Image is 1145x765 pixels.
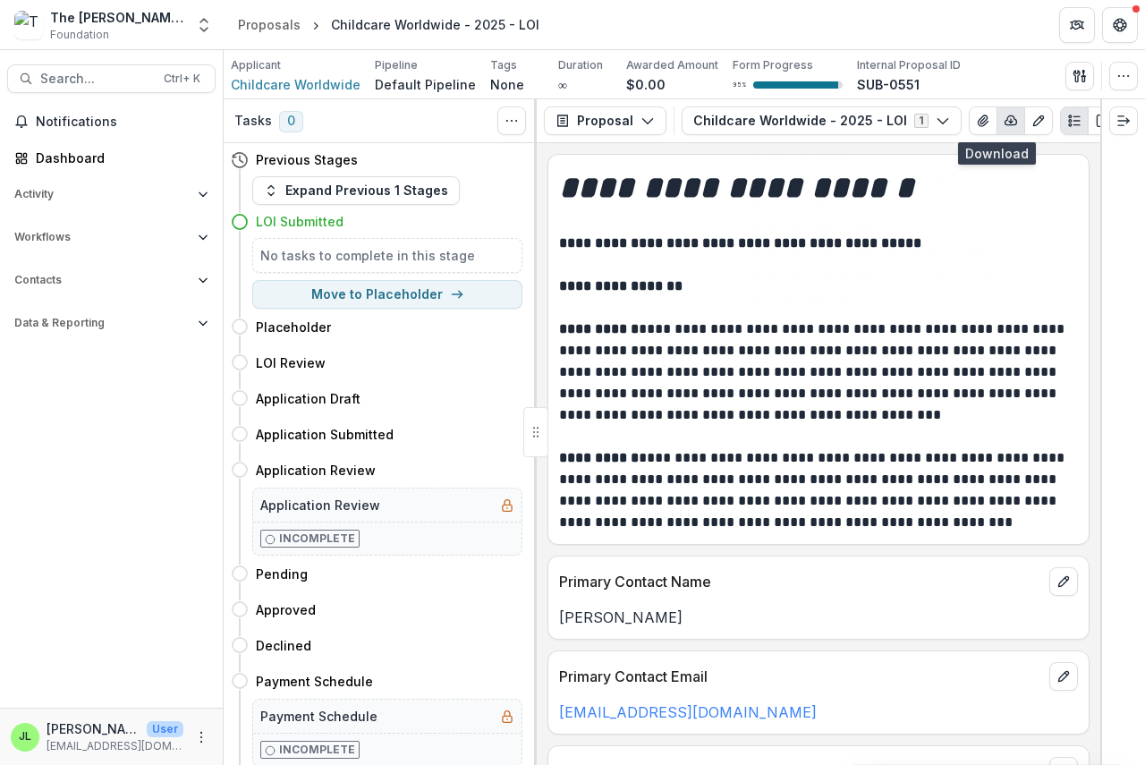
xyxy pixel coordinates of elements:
p: User [147,721,183,737]
h4: Payment Schedule [256,672,373,691]
span: Data & Reporting [14,317,191,329]
h4: Application Submitted [256,425,394,444]
span: Contacts [14,274,191,286]
p: Internal Proposal ID [857,57,961,73]
p: [EMAIL_ADDRESS][DOMAIN_NAME] [47,738,183,754]
h5: Payment Schedule [260,707,377,726]
p: Form Progress [733,57,813,73]
p: Incomplete [279,531,355,547]
button: Move to Placeholder [252,280,522,309]
p: Primary Contact Email [559,666,1042,687]
button: Open Data & Reporting [7,309,216,337]
button: edit [1049,662,1078,691]
span: Activity [14,188,191,200]
p: SUB-0551 [857,75,920,94]
button: Get Help [1102,7,1138,43]
h4: Previous Stages [256,150,358,169]
a: [EMAIL_ADDRESS][DOMAIN_NAME] [559,703,817,721]
p: Duration [558,57,603,73]
button: Notifications [7,107,216,136]
p: 95 % [733,79,746,91]
button: Proposal [544,106,666,135]
h5: Application Review [260,496,380,514]
button: View Attached Files [969,106,997,135]
img: The Bolick Foundation [14,11,43,39]
div: Dashboard [36,149,201,167]
div: Childcare Worldwide - 2025 - LOI [331,15,539,34]
a: Childcare Worldwide [231,75,360,94]
div: Proposals [238,15,301,34]
button: Open Activity [7,180,216,208]
button: Open entity switcher [191,7,216,43]
button: Open Contacts [7,266,216,294]
p: [PERSON_NAME] [47,719,140,738]
p: Primary Contact Name [559,571,1042,592]
p: $0.00 [626,75,666,94]
button: Toggle View Cancelled Tasks [497,106,526,135]
p: [PERSON_NAME] [559,607,1078,628]
div: The [PERSON_NAME] Foundation [50,8,184,27]
p: Default Pipeline [375,75,476,94]
h4: Application Draft [256,389,360,408]
p: ∞ [558,75,567,94]
span: 0 [279,111,303,132]
button: More [191,727,212,748]
h5: No tasks to complete in this stage [260,246,514,265]
span: Search... [40,72,153,87]
p: Applicant [231,57,281,73]
button: Childcare Worldwide - 2025 - LOI1 [682,106,962,135]
span: Workflows [14,231,191,243]
h4: Pending [256,565,308,583]
p: Incomplete [279,742,355,758]
button: Expand Previous 1 Stages [252,176,460,205]
div: Joye Lane [19,731,31,743]
p: Tags [490,57,517,73]
button: Partners [1059,7,1095,43]
p: Pipeline [375,57,418,73]
button: Search... [7,64,216,93]
h4: Declined [256,636,311,655]
h3: Tasks [234,114,272,129]
button: Open Workflows [7,223,216,251]
h4: Placeholder [256,318,331,336]
p: None [490,75,524,94]
h4: Application Review [256,461,376,480]
h4: LOI Submitted [256,212,343,231]
a: Proposals [231,12,308,38]
span: Foundation [50,27,109,43]
div: Ctrl + K [160,69,204,89]
button: Expand right [1109,106,1138,135]
h4: LOI Review [256,353,326,372]
button: PDF view [1088,106,1116,135]
span: Notifications [36,115,208,130]
button: edit [1049,567,1078,596]
a: Dashboard [7,143,216,173]
nav: breadcrumb [231,12,547,38]
h4: Approved [256,600,316,619]
p: Awarded Amount [626,57,718,73]
button: Edit as form [1024,106,1053,135]
button: Plaintext view [1060,106,1089,135]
